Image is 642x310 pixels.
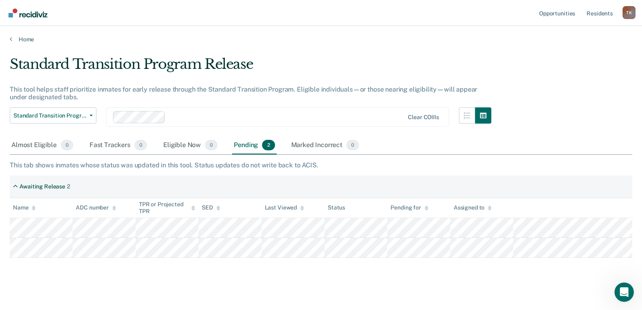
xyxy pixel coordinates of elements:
[134,140,147,150] span: 0
[10,36,632,43] a: Home
[328,204,345,211] div: Status
[162,137,219,154] div: Eligible Now0
[262,140,275,150] span: 2
[290,137,361,154] div: Marked Incorrect0
[408,114,439,121] div: Clear COIIIs
[10,180,73,193] div: Awaiting Release2
[205,140,218,150] span: 0
[76,204,116,211] div: ADC number
[10,161,632,169] div: This tab shows inmates whose status was updated in this tool. Status updates do not write back to...
[454,204,492,211] div: Assigned to
[202,204,220,211] div: SED
[10,107,96,124] button: Standard Transition Program Release
[390,204,428,211] div: Pending for
[10,56,491,79] div: Standard Transition Program Release
[9,9,47,17] img: Recidiviz
[346,140,359,150] span: 0
[10,137,75,154] div: Almost Eligible0
[13,204,36,211] div: Name
[61,140,73,150] span: 0
[265,204,304,211] div: Last Viewed
[232,137,276,154] div: Pending2
[19,183,65,190] div: Awaiting Release
[614,282,634,302] iframe: Intercom live chat
[13,112,86,119] span: Standard Transition Program Release
[623,6,636,19] button: Profile dropdown button
[10,86,491,101] div: This tool helps staff prioritize inmates for early release through the Standard Transition Progra...
[623,6,636,19] div: T K
[88,137,149,154] div: Fast Trackers0
[139,201,195,215] div: TPR or Projected TPR
[67,183,70,190] div: 2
